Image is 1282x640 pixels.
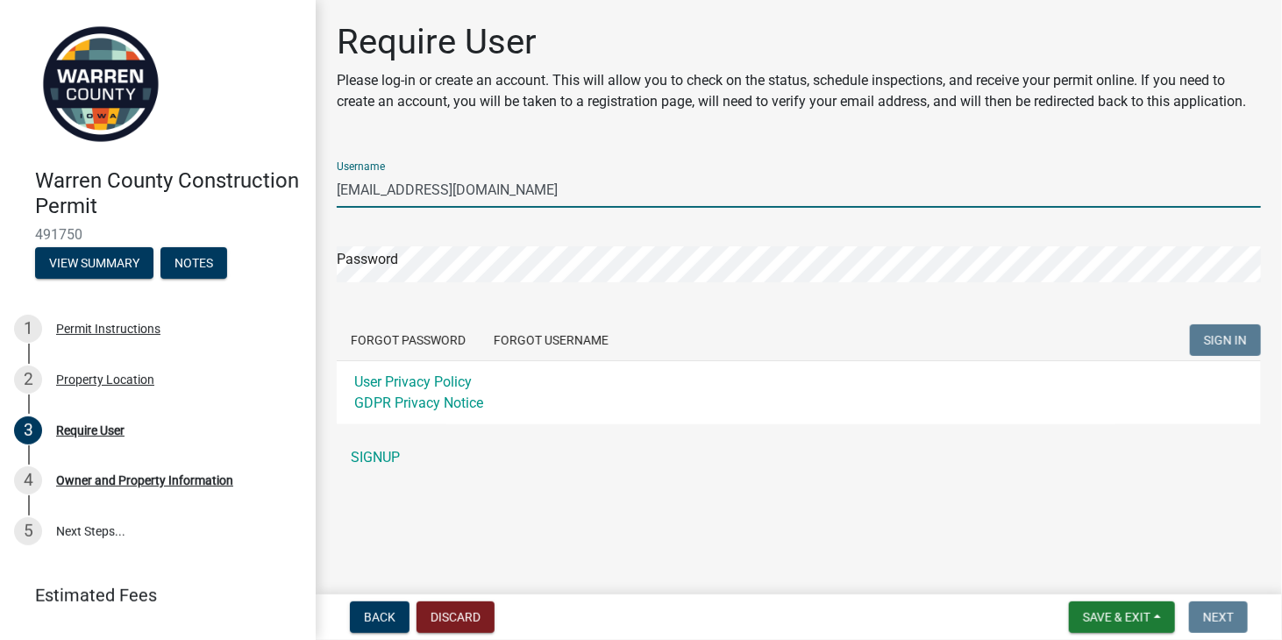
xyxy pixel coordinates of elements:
span: Back [364,610,395,624]
a: User Privacy Policy [354,373,472,390]
h1: Require User [337,21,1261,63]
button: Forgot Username [480,324,623,356]
p: Please log-in or create an account. This will allow you to check on the status, schedule inspecti... [337,70,1261,112]
div: Property Location [56,373,154,386]
span: SIGN IN [1204,333,1247,347]
button: SIGN IN [1190,324,1261,356]
button: Discard [417,601,495,633]
div: Owner and Property Information [56,474,233,487]
wm-modal-confirm: Summary [35,257,153,271]
button: View Summary [35,247,153,279]
div: 5 [14,517,42,545]
h4: Warren County Construction Permit [35,168,302,219]
div: Require User [56,424,125,437]
div: 1 [14,315,42,343]
a: GDPR Privacy Notice [354,395,483,411]
a: Estimated Fees [14,578,288,613]
span: Save & Exit [1083,610,1150,624]
button: Back [350,601,410,633]
button: Save & Exit [1069,601,1175,633]
button: Next [1189,601,1248,633]
img: Warren County, Iowa [35,18,167,150]
button: Forgot Password [337,324,480,356]
a: SIGNUP [337,440,1261,475]
span: Next [1203,610,1234,624]
wm-modal-confirm: Notes [160,257,227,271]
div: 4 [14,466,42,494]
button: Notes [160,247,227,279]
div: 3 [14,416,42,444]
div: 2 [14,366,42,394]
span: 491750 [35,226,281,243]
div: Permit Instructions [56,323,160,335]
